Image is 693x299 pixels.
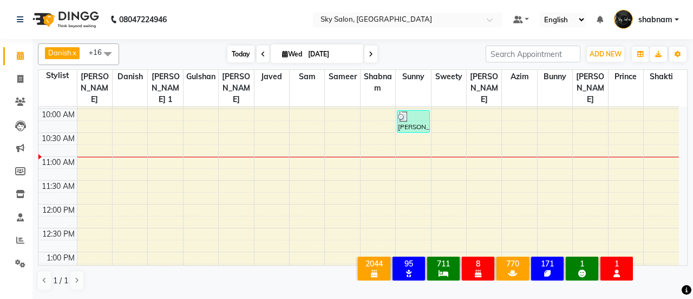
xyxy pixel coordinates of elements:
span: sam [290,70,324,84]
span: [PERSON_NAME] [573,70,607,106]
span: azim [502,70,537,84]
input: Search Appointment [486,46,580,62]
div: 711 [429,259,457,269]
div: Stylist [38,70,77,81]
div: 1 [603,259,631,269]
a: x [71,48,76,57]
div: 11:30 AM [40,181,77,192]
div: 10:00 AM [40,109,77,120]
div: 770 [499,259,527,269]
span: javed [254,70,289,84]
span: Bunny [538,70,572,84]
div: 1:00 PM [44,252,77,264]
img: shabnam [614,10,633,29]
span: sunny [396,70,430,84]
span: Danish [113,70,147,84]
span: [PERSON_NAME] [467,70,501,106]
span: Danish [48,48,71,57]
div: 10:30 AM [40,133,77,144]
span: [PERSON_NAME] [77,70,112,106]
div: 1 [568,259,596,269]
input: 2025-09-03 [305,46,359,62]
span: sweety [432,70,466,84]
span: Gulshan [184,70,218,84]
div: 12:00 PM [40,205,77,216]
span: +16 [89,48,110,56]
div: 8 [464,259,492,269]
span: shakti [644,70,679,84]
button: ADD NEW [587,47,624,62]
div: 2044 [360,259,388,269]
div: 12:30 PM [40,228,77,240]
div: [PERSON_NAME], TK01, 10:05 AM-10:35 AM, [DEMOGRAPHIC_DATA] - Basic Hair Cut (₹150) [397,111,429,132]
div: 171 [533,259,561,269]
span: [PERSON_NAME] [219,70,253,106]
span: shabnam [361,70,395,95]
div: 95 [395,259,423,269]
span: [PERSON_NAME] 1 [148,70,182,106]
span: prince [609,70,643,84]
img: logo [28,4,102,35]
b: 08047224946 [119,4,167,35]
span: shabnam [638,14,672,26]
span: Today [227,46,254,62]
span: 1 / 1 [53,275,68,287]
span: sameer [325,70,359,84]
span: ADD NEW [590,50,622,58]
div: 11:00 AM [40,157,77,168]
span: Wed [279,50,305,58]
